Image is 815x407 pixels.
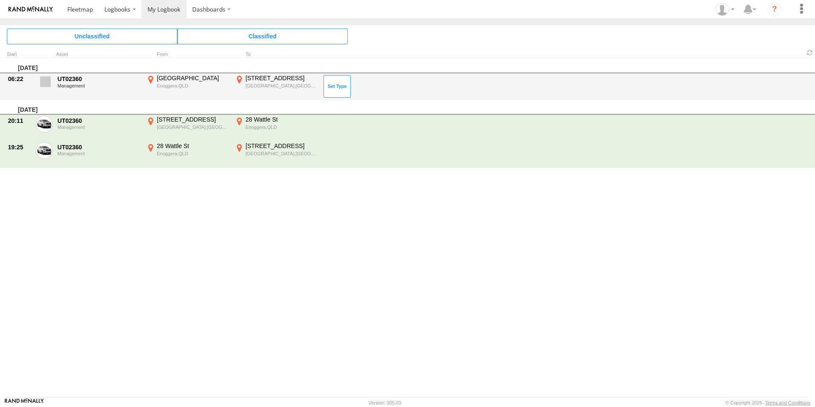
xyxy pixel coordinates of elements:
[58,125,140,130] div: Management
[145,142,230,167] label: Click to View Event Location
[145,52,230,57] div: From
[246,83,318,89] div: [GEOGRAPHIC_DATA],[GEOGRAPHIC_DATA]
[713,3,737,16] div: David Nguyen
[234,74,319,99] label: Click to View Event Location
[157,124,229,130] div: [GEOGRAPHIC_DATA],[GEOGRAPHIC_DATA]
[9,6,53,12] img: rand-logo.svg
[58,143,140,151] div: UT02360
[246,142,318,150] div: [STREET_ADDRESS]
[157,116,229,123] div: [STREET_ADDRESS]
[8,75,31,83] div: 06:22
[58,151,140,156] div: Management
[234,116,319,140] label: Click to View Event Location
[246,116,318,123] div: 28 Wattle St
[58,117,140,125] div: UT02360
[725,400,810,405] div: © Copyright 2025 -
[246,74,318,82] div: [STREET_ADDRESS]
[8,143,31,151] div: 19:25
[369,400,401,405] div: Version: 305.03
[7,52,32,57] div: Click to Sort
[58,83,140,88] div: Management
[768,3,781,16] i: ?
[234,142,319,167] label: Click to View Event Location
[157,142,229,150] div: 28 Wattle St
[324,75,351,97] button: Click to Set
[805,49,815,57] span: Refresh
[8,117,31,125] div: 20:11
[246,151,318,157] div: [GEOGRAPHIC_DATA],[GEOGRAPHIC_DATA]
[765,400,810,405] a: Terms and Conditions
[246,124,318,130] div: Enoggera,QLD
[157,74,229,82] div: [GEOGRAPHIC_DATA]
[177,29,348,44] span: Click to view Classified Trips
[5,398,44,407] a: Visit our Website
[145,74,230,99] label: Click to View Event Location
[157,151,229,157] div: Enoggera,QLD
[145,116,230,140] label: Click to View Event Location
[7,29,177,44] span: Click to view Unclassified Trips
[56,52,142,57] div: Asset
[157,83,229,89] div: Enoggera,QLD
[234,52,319,57] div: To
[58,75,140,83] div: UT02360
